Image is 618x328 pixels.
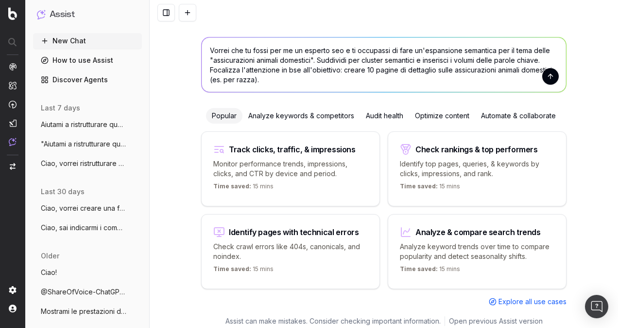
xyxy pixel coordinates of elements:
img: Intelligence [9,81,17,90]
div: Popular [206,108,242,124]
div: Audit health [360,108,409,124]
span: @ShareOfVoice-ChatGPT riesci a dirmi per [41,287,126,297]
button: @ShareOfVoice-ChatGPT riesci a dirmi per [33,284,142,300]
p: 15 mins [400,265,460,277]
p: Identify top pages, queries, & keywords by clicks, impressions, and rank. [400,159,554,179]
img: Assist [37,10,46,19]
span: Mostrami le prestazioni delle parole chi [41,307,126,316]
button: Mostrami le prestazioni delle parole chi [33,304,142,319]
a: Open previous Assist version [449,316,543,326]
div: Track clicks, traffic, & impressions [229,146,356,153]
button: Ciao, vorrei ristrutturare parte del con [33,156,142,171]
span: last 7 days [41,103,80,113]
span: Time saved: [400,182,438,190]
span: Time saved: [213,265,251,273]
img: Botify logo [8,7,17,20]
span: Time saved: [400,265,438,273]
button: Ciao, vorrei creare una faq su questo ar [33,200,142,216]
p: Check crawl errors like 404s, canonicals, and noindex. [213,242,368,261]
a: How to use Assist [33,53,142,68]
p: Monitor performance trends, impressions, clicks, and CTR by device and period. [213,159,368,179]
span: Ciao! [41,268,57,277]
span: last 30 days [41,187,85,197]
div: Open Intercom Messenger [585,295,608,318]
button: Ciao! [33,265,142,280]
p: Assist can make mistakes. Consider checking important information. [225,316,441,326]
img: Studio [9,119,17,127]
span: Time saved: [213,182,251,190]
img: My account [9,305,17,312]
button: Aiutami a ristrutturare questo articolo [33,117,142,132]
p: Analyze keyword trends over time to compare popularity and detect seasonality shifts. [400,242,554,261]
span: Ciao, vorrei creare una faq su questo ar [41,203,126,213]
button: New Chat [33,33,142,49]
span: Ciao, sai indicarmi i competitor di assi [41,223,126,233]
p: 15 mins [400,182,460,194]
div: Analyze & compare search trends [415,228,541,236]
a: Explore all use cases [489,297,566,307]
h1: Assist [50,8,75,21]
button: Ciao, sai indicarmi i competitor di assi [33,220,142,236]
img: Assist [9,138,17,146]
span: older [41,251,59,261]
div: Identify pages with technical errors [229,228,359,236]
img: Setting [9,286,17,294]
button: "Aiutami a ristrutturare questo articolo [33,136,142,152]
p: 15 mins [213,182,274,194]
img: Switch project [10,163,16,170]
div: Analyze keywords & competitors [242,108,360,124]
img: Analytics [9,63,17,71]
button: Assist [37,8,138,21]
div: Optimize content [409,108,475,124]
img: Activation [9,100,17,109]
a: Discover Agents [33,72,142,88]
span: Ciao, vorrei ristrutturare parte del con [41,159,126,168]
span: Aiutami a ristrutturare questo articolo [41,120,126,129]
p: 15 mins [213,265,274,277]
span: "Aiutami a ristrutturare questo articolo [41,139,126,149]
span: Explore all use cases [498,297,566,307]
div: Check rankings & top performers [415,146,538,153]
div: Automate & collaborate [475,108,562,124]
textarea: Vorrei che tu fossi per me un esperto seo e ti occupassi di fare un'espansione semantica per il t... [202,37,566,92]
